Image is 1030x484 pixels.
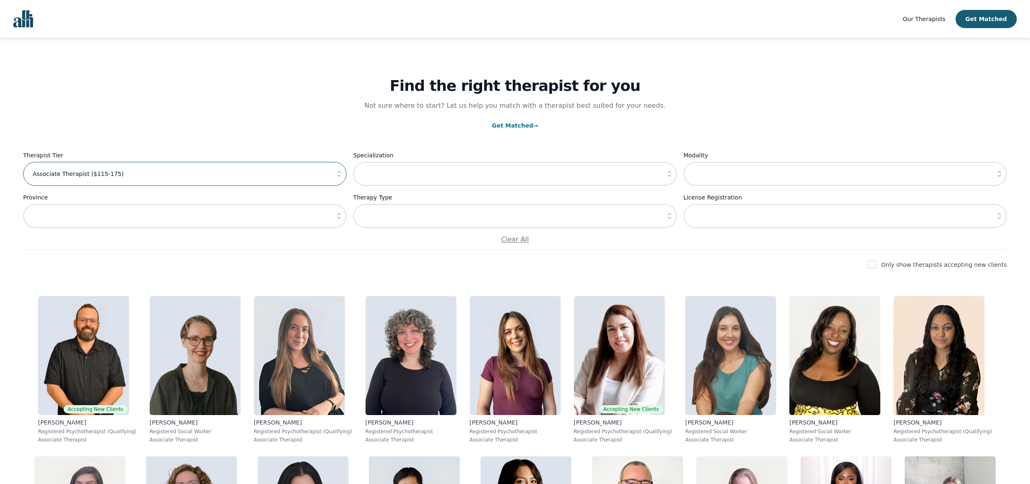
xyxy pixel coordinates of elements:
p: [PERSON_NAME] [789,418,880,427]
p: Registered Psychotherapist [470,428,561,435]
img: Jordan_Nardone [366,296,456,415]
p: [PERSON_NAME] [366,418,456,427]
p: Registered Psychotherapist [366,428,456,435]
a: Amrit_Bhangoo[PERSON_NAME]Registered Social WorkerAssociate Therapist [679,289,783,450]
p: Not sure where to start? Let us help you match with a therapist best suited for your needs. [356,101,674,111]
a: Jordan_Nardone[PERSON_NAME]Registered PsychotherapistAssociate Therapist [359,289,463,450]
a: Ava_PouyandehAccepting New Clients[PERSON_NAME]Registered Psychotherapist (Qualifying)Associate T... [567,289,679,450]
p: Associate Therapist [38,437,136,443]
p: Registered Social Worker [685,428,776,435]
p: Associate Therapist [685,437,776,443]
img: Natalie_Taylor [470,296,561,415]
a: Shanta_Persaud[PERSON_NAME]Registered Psychotherapist (Qualifying)Associate Therapist [887,289,999,450]
p: Registered Psychotherapist (Qualifying) [38,428,136,435]
p: Registered Psychotherapist (Qualifying) [894,428,992,435]
p: Clear All [23,235,1007,244]
p: [PERSON_NAME] [894,418,992,427]
span: Accepting New Clients [64,405,127,413]
label: Therapist Tier [23,150,347,160]
button: Get Matched [956,10,1017,28]
p: Associate Therapist [894,437,992,443]
p: Registered Social Worker [789,428,880,435]
p: [PERSON_NAME] [685,418,776,427]
p: Associate Therapist [254,437,352,443]
a: Shannon_Vokes[PERSON_NAME]Registered Psychotherapist (Qualifying)Associate Therapist [247,289,359,450]
p: [PERSON_NAME] [38,418,136,427]
span: → [533,122,538,129]
p: [PERSON_NAME] [470,418,561,427]
span: Accepting New Clients [599,405,663,413]
label: Specialization [353,150,676,160]
label: Modality [683,150,1007,160]
p: [PERSON_NAME] [254,418,352,427]
a: Our Therapists [903,14,945,24]
p: [PERSON_NAME] [150,418,241,427]
a: Josh_CadieuxAccepting New Clients[PERSON_NAME]Registered Psychotherapist (Qualifying)Associate Th... [31,289,143,450]
a: Get Matched [492,122,538,129]
label: Province [23,192,347,202]
p: Registered Social Worker [150,428,241,435]
p: Associate Therapist [574,437,672,443]
img: Amrit_Bhangoo [685,296,776,415]
a: Natasha_Halliday[PERSON_NAME]Registered Social WorkerAssociate Therapist [783,289,887,450]
img: Shannon_Vokes [254,296,345,415]
label: Therapy Type [353,192,676,202]
h1: Find the right therapist for you [23,78,1007,94]
a: Natalie_Taylor[PERSON_NAME]Registered PsychotherapistAssociate Therapist [463,289,567,450]
p: Associate Therapist [150,437,241,443]
img: Ava_Pouyandeh [574,296,665,415]
img: Natasha_Halliday [789,296,880,415]
p: Registered Psychotherapist (Qualifying) [574,428,672,435]
p: Associate Therapist [470,437,561,443]
label: Only show therapists accepting new clients [881,261,1007,268]
p: Registered Psychotherapist (Qualifying) [254,428,352,435]
a: Claire_Cummings[PERSON_NAME]Registered Social WorkerAssociate Therapist [143,289,247,450]
p: Associate Therapist [789,437,880,443]
span: Our Therapists [903,16,945,22]
p: [PERSON_NAME] [574,418,672,427]
label: License Registration [683,192,1007,202]
p: Associate Therapist [366,437,456,443]
img: Josh_Cadieux [38,296,129,415]
img: Claire_Cummings [150,296,241,415]
img: Shanta_Persaud [894,296,985,415]
img: alli logo [13,10,33,28]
